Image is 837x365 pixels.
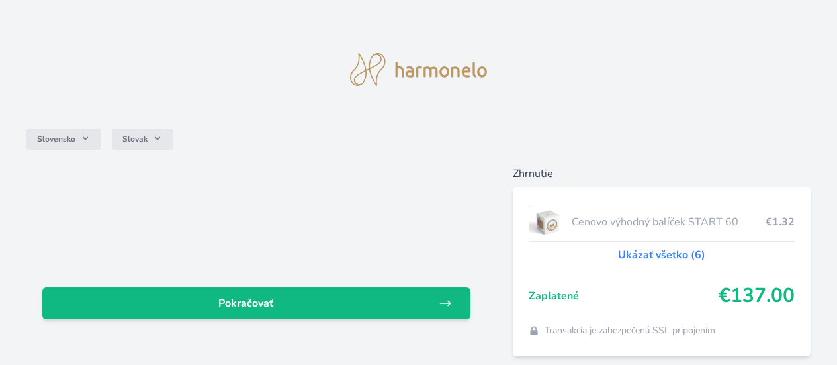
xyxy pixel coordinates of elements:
button: Slovak [112,129,173,150]
button: Slovensko [26,129,101,150]
span: Cenovo výhodný balíček START 60 [572,214,766,230]
span: Zaplatené [529,288,719,304]
a: Pokračovať [42,287,470,319]
img: start.jpg [529,205,566,238]
span: Transakcia je zabezpečená SSL pripojením [545,324,715,337]
span: €137.00 [719,284,795,308]
span: Slovak [122,134,148,144]
a: Ukázať všetko (6) [618,247,705,263]
span: €1.32 [766,214,795,230]
span: Pokračovať [53,295,439,311]
img: logo.svg [350,53,488,86]
span: Slovensko [37,134,75,144]
h6: Zhrnutie [513,166,811,182]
